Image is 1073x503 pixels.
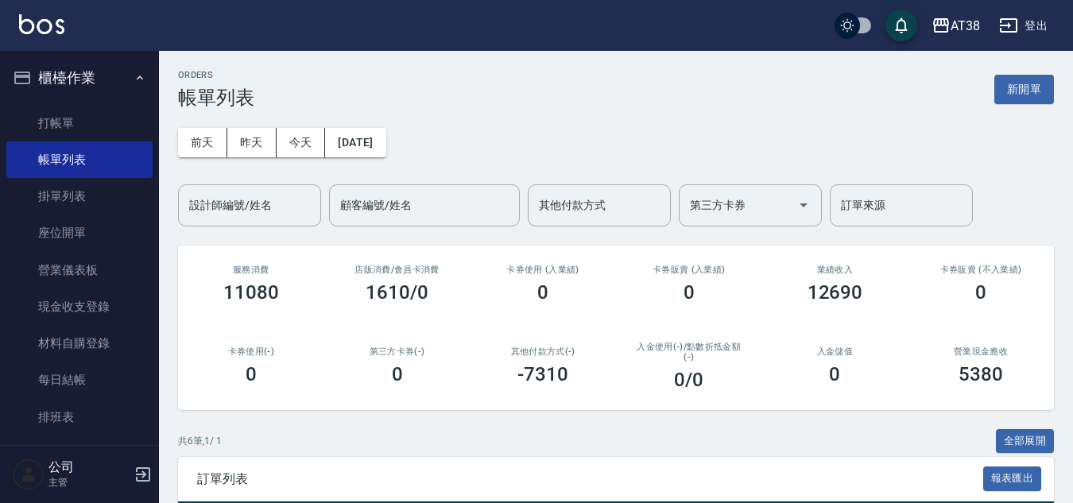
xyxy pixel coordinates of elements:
[829,363,840,385] h3: 0
[48,459,130,475] h5: 公司
[19,14,64,34] img: Logo
[325,128,385,157] button: [DATE]
[246,363,257,385] h3: 0
[227,128,277,157] button: 昨天
[277,128,326,157] button: 今天
[178,87,254,109] h3: 帳單列表
[6,288,153,325] a: 現金收支登錄
[343,346,451,357] h2: 第三方卡券(-)
[489,346,597,357] h2: 其他付款方式(-)
[6,399,153,435] a: 排班表
[223,281,279,304] h3: 11080
[178,434,222,448] p: 共 6 筆, 1 / 1
[983,470,1042,486] a: 報表匯出
[925,10,986,42] button: AT38
[6,325,153,362] a: 材料自購登錄
[684,281,695,304] h3: 0
[993,11,1054,41] button: 登出
[489,265,597,275] h2: 卡券使用 (入業績)
[197,346,305,357] h2: 卡券使用(-)
[781,265,889,275] h2: 業績收入
[635,265,743,275] h2: 卡券販賣 (入業績)
[6,362,153,398] a: 每日結帳
[197,471,983,487] span: 訂單列表
[178,70,254,80] h2: ORDERS
[366,281,428,304] h3: 1610/0
[6,57,153,99] button: 櫃檯作業
[178,128,227,157] button: 前天
[781,346,889,357] h2: 入金儲值
[994,75,1054,104] button: 新開單
[6,252,153,288] a: 營業儀表板
[983,466,1042,491] button: 報表匯出
[197,265,305,275] h3: 服務消費
[674,369,703,391] h3: 0 /0
[927,265,1035,275] h2: 卡券販賣 (不入業績)
[635,342,743,362] h2: 入金使用(-) /點數折抵金額(-)
[6,215,153,251] a: 座位開單
[927,346,1035,357] h2: 營業現金應收
[343,265,451,275] h2: 店販消費 /會員卡消費
[885,10,917,41] button: save
[996,429,1055,454] button: 全部展開
[994,81,1054,96] a: 新開單
[951,16,980,36] div: AT38
[975,281,986,304] h3: 0
[6,178,153,215] a: 掛單列表
[791,192,816,218] button: Open
[808,281,863,304] h3: 12690
[517,363,568,385] h3: -7310
[537,281,548,304] h3: 0
[959,363,1003,385] h3: 5380
[6,141,153,178] a: 帳單列表
[6,435,153,472] a: 現場電腦打卡
[6,105,153,141] a: 打帳單
[392,363,403,385] h3: 0
[48,475,130,489] p: 主管
[13,459,45,490] img: Person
